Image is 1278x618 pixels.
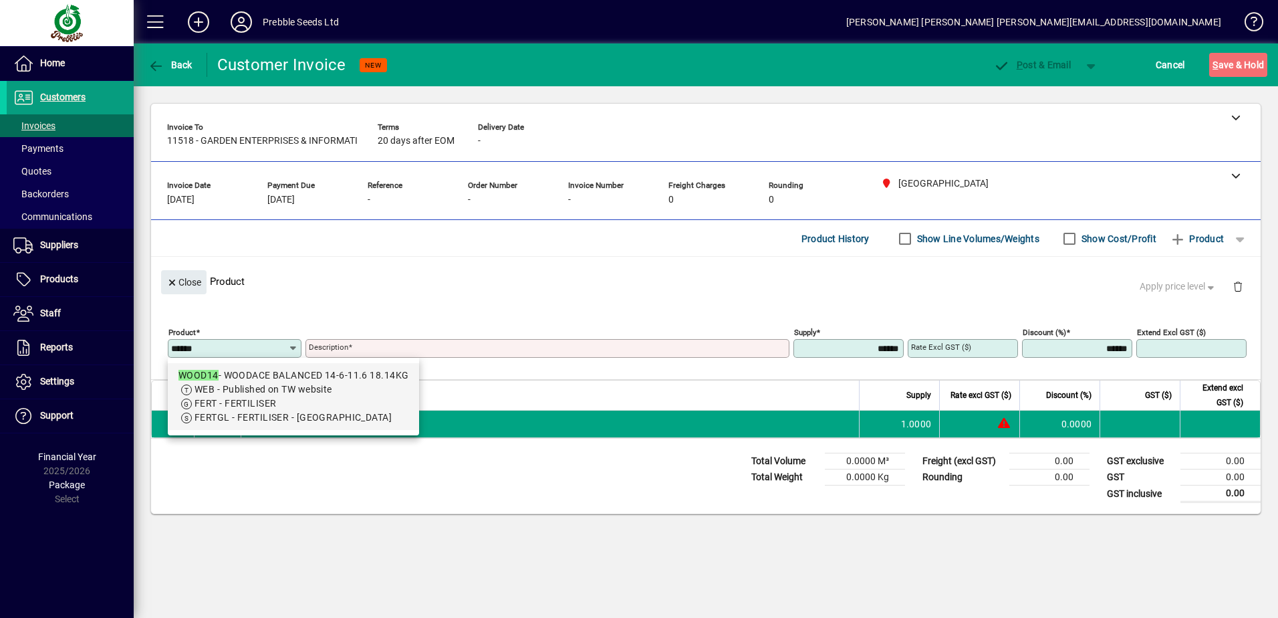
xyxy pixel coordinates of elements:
app-page-header-button: Delete [1222,280,1254,292]
span: ave & Hold [1212,54,1264,76]
span: - [368,195,370,205]
span: Reports [40,342,73,352]
span: Support [40,410,74,421]
mat-label: Product [168,328,196,337]
mat-label: Description [309,342,348,352]
a: Support [7,399,134,433]
span: ost & Email [993,60,1071,70]
mat-option: WOOD14 - WOODACE BALANCED 14-6-11.6 18.14KG [168,363,419,430]
em: WOOD14 [178,370,219,381]
a: Staff [7,297,134,330]
span: Backorders [13,189,69,199]
span: [DATE] [167,195,195,205]
a: Settings [7,365,134,399]
label: Show Line Volumes/Weights [914,232,1039,245]
button: Save & Hold [1209,53,1267,77]
span: S [1212,60,1218,70]
a: Home [7,47,134,80]
span: Settings [40,376,74,387]
td: 0.0000 Kg [825,470,905,486]
span: Extend excl GST ($) [1188,381,1243,410]
a: Suppliers [7,229,134,262]
span: 20 days after EOM [378,136,455,146]
td: 0.00 [1180,453,1261,470]
button: Back [144,53,196,77]
span: Financial Year [38,451,96,462]
span: Home [40,58,65,68]
span: Customers [40,92,86,102]
span: Invoices [13,120,55,131]
a: Products [7,263,134,296]
span: 11518 - GARDEN ENTERPRISES & INFORMATI [167,136,358,146]
span: P [1017,60,1023,70]
span: Products [40,274,78,284]
td: Total Volume [745,453,825,470]
span: Payments [13,143,63,154]
td: Freight (excl GST) [916,453,1009,470]
td: 0.0000 [1019,411,1100,437]
a: Knowledge Base [1235,3,1261,46]
span: - [568,195,571,205]
a: Backorders [7,183,134,205]
button: Product History [796,227,875,251]
span: Communications [13,211,92,222]
span: 0 [769,195,774,205]
div: Customer Invoice [217,54,346,76]
span: 1.0000 [901,417,932,431]
span: FERTGL - FERTILISER - [GEOGRAPHIC_DATA] [195,412,392,423]
span: FERT - FERTILISER [195,398,276,409]
button: Delete [1222,270,1254,302]
span: Staff [40,308,61,318]
span: Quotes [13,166,51,177]
button: Close [161,270,207,294]
span: Supply [906,388,931,403]
span: 0 [668,195,674,205]
label: Show Cost/Profit [1079,232,1156,245]
span: Suppliers [40,239,78,250]
span: Rate excl GST ($) [950,388,1011,403]
span: Discount (%) [1046,388,1092,403]
td: GST inclusive [1100,486,1180,502]
div: Prebble Seeds Ltd [263,11,339,33]
td: GST [1100,470,1180,486]
span: [DATE] [267,195,295,205]
app-page-header-button: Close [158,276,210,288]
div: - WOODACE BALANCED 14-6-11.6 18.14KG [178,369,408,383]
span: NEW [365,61,382,70]
span: - [478,136,481,146]
td: 0.0000 M³ [825,453,905,470]
a: Invoices [7,114,134,137]
span: GST ($) [1145,388,1172,403]
mat-label: Rate excl GST ($) [911,342,971,352]
button: Cancel [1152,53,1188,77]
a: Payments [7,137,134,160]
mat-label: Supply [794,328,816,337]
div: [PERSON_NAME] [PERSON_NAME] [PERSON_NAME][EMAIL_ADDRESS][DOMAIN_NAME] [846,11,1221,33]
span: Cancel [1156,54,1185,76]
a: Reports [7,331,134,365]
span: Product History [801,228,870,249]
span: Package [49,480,85,490]
td: GST exclusive [1100,453,1180,470]
td: Total Weight [745,470,825,486]
a: Communications [7,205,134,228]
span: - [468,195,471,205]
span: Close [166,272,201,294]
div: Product [151,257,1261,306]
app-page-header-button: Back [134,53,207,77]
button: Add [177,10,220,34]
button: Profile [220,10,263,34]
span: Apply price level [1140,280,1217,294]
button: Apply price level [1134,275,1223,299]
span: WEB - Published on TW website [195,384,332,395]
td: 0.00 [1009,470,1090,486]
mat-label: Extend excl GST ($) [1137,328,1206,337]
a: Quotes [7,160,134,183]
td: Rounding [916,470,1009,486]
span: Back [148,60,193,70]
td: 0.00 [1009,453,1090,470]
td: 0.00 [1180,470,1261,486]
td: 0.00 [1180,486,1261,502]
button: Post & Email [987,53,1077,77]
mat-label: Discount (%) [1023,328,1066,337]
